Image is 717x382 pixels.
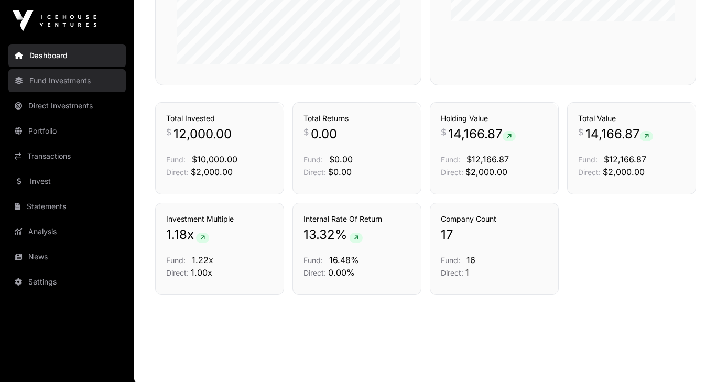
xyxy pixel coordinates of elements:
span: $2,000.00 [465,167,507,177]
span: 13.32 [303,226,335,243]
h3: Internal Rate Of Return [303,214,410,224]
span: 17 [441,226,453,243]
h3: Total Invested [166,113,273,124]
span: 1.22x [192,255,213,265]
span: Direct: [303,268,326,277]
span: Direct: [441,268,463,277]
a: Statements [8,195,126,218]
span: $12,166.87 [604,154,646,165]
span: Fund: [303,256,323,265]
span: $0.00 [328,167,352,177]
span: $10,000.00 [192,154,237,165]
span: $12,166.87 [466,154,509,165]
span: Fund: [166,256,186,265]
span: x [187,226,194,243]
h3: Investment Multiple [166,214,273,224]
span: $ [578,126,583,138]
span: 12,000.00 [173,126,232,143]
span: Fund: [441,155,460,164]
span: Fund: [166,155,186,164]
span: 16 [466,255,475,265]
span: $ [303,126,309,138]
h3: Total Value [578,113,685,124]
a: News [8,245,126,268]
span: 16.48% [329,255,359,265]
span: Direct: [578,168,601,177]
span: Fund: [303,155,323,164]
a: Direct Investments [8,94,126,117]
span: Fund: [578,155,597,164]
h3: Total Returns [303,113,410,124]
span: Direct: [303,168,326,177]
span: % [335,226,347,243]
span: Direct: [441,168,463,177]
span: Fund: [441,256,460,265]
span: 1.18 [166,226,187,243]
span: $ [441,126,446,138]
h3: Company Count [441,214,548,224]
span: $ [166,126,171,138]
iframe: Chat Widget [665,332,717,382]
span: Direct: [166,168,189,177]
span: $2,000.00 [191,167,233,177]
a: Fund Investments [8,69,126,92]
span: Direct: [166,268,189,277]
span: 0.00 [311,126,337,143]
a: Transactions [8,145,126,168]
span: 1.00x [191,267,212,278]
a: Invest [8,170,126,193]
span: $2,000.00 [603,167,645,177]
span: $0.00 [329,154,353,165]
a: Portfolio [8,119,126,143]
a: Settings [8,270,126,293]
span: 14,166.87 [448,126,516,143]
span: 14,166.87 [585,126,653,143]
span: 1 [465,267,469,278]
h3: Holding Value [441,113,548,124]
a: Analysis [8,220,126,243]
img: Icehouse Ventures Logo [13,10,96,31]
a: Dashboard [8,44,126,67]
span: 0.00% [328,267,355,278]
